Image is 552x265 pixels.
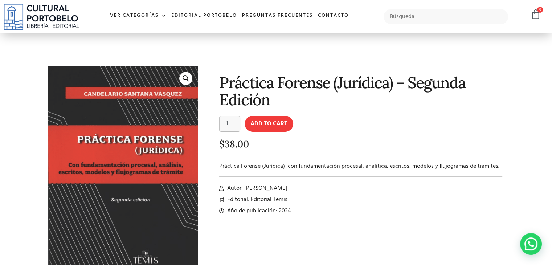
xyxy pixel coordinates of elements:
a: 🔍 [179,72,192,85]
a: Ver Categorías [107,8,169,24]
p: Práctica Forense (Jurídica) con fundamentación procesal, analítica, escritos, modelos y flujogram... [219,162,503,171]
input: Product quantity [219,116,240,132]
span: 0 [537,7,543,13]
a: 0 [531,9,541,20]
span: $ [219,138,224,150]
a: Contacto [315,8,351,24]
a: Preguntas frecuentes [240,8,315,24]
bdi: 38.00 [219,138,249,150]
div: WhatsApp contact [520,233,542,255]
span: Año de publicación: 2024 [225,207,291,215]
a: Editorial Portobelo [169,8,240,24]
span: Autor: [PERSON_NAME] [225,184,287,193]
button: Add to cart [245,116,293,132]
h1: Práctica Forense (Jurídica) – Segunda Edición [219,74,503,109]
input: Búsqueda [384,9,508,24]
span: Editorial: Editorial Temis [225,195,287,204]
